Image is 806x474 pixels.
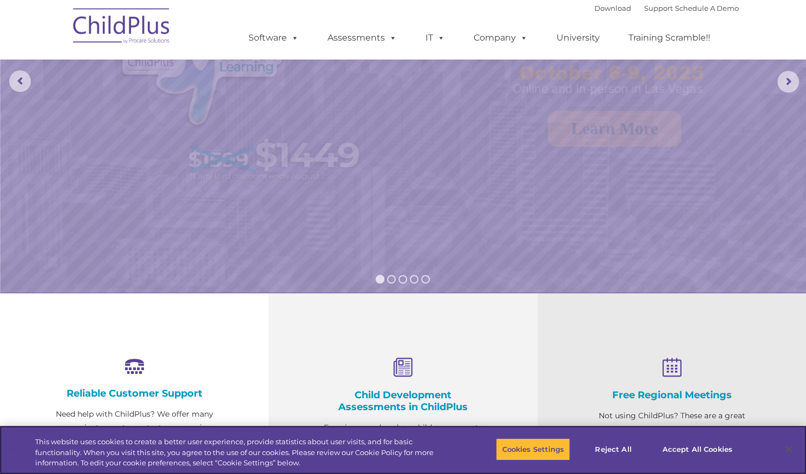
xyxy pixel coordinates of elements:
h4: Free Regional Meetings [592,389,752,401]
a: Company [463,27,539,49]
button: Accept All Cookies [656,438,738,460]
div: This website uses cookies to create a better user experience, provide statistics about user visit... [35,437,443,469]
a: Assessments [317,27,408,49]
button: Close [777,437,801,461]
span: Last name [150,71,184,80]
font: | [594,4,739,12]
a: Software [238,27,310,49]
a: Schedule A Demo [675,4,739,12]
a: Support [644,4,673,12]
h4: Child Development Assessments in ChildPlus [323,389,483,413]
button: Reject All [579,438,647,460]
img: ChildPlus by Procare Solutions [68,1,176,55]
a: Learn More [548,111,681,147]
button: Cookies Settings [496,438,570,460]
h4: Reliable Customer Support [54,387,214,399]
a: Training Scramble!! [618,27,721,49]
a: University [546,27,611,49]
p: Not using ChildPlus? These are a great opportunity to network and learn from ChildPlus users. Fin... [592,409,752,463]
a: IT [415,27,456,49]
a: Download [594,4,631,12]
span: Phone number [150,116,196,124]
